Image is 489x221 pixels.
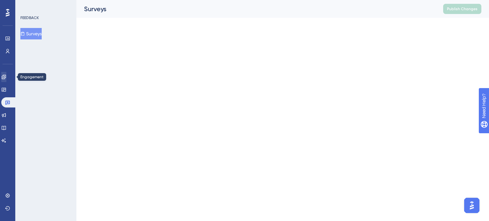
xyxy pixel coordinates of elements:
[20,28,42,39] button: Surveys
[462,196,481,215] iframe: UserGuiding AI Assistant Launcher
[15,2,40,9] span: Need Help?
[443,4,481,14] button: Publish Changes
[447,6,478,11] span: Publish Changes
[20,15,39,20] div: FEEDBACK
[84,4,427,13] div: Surveys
